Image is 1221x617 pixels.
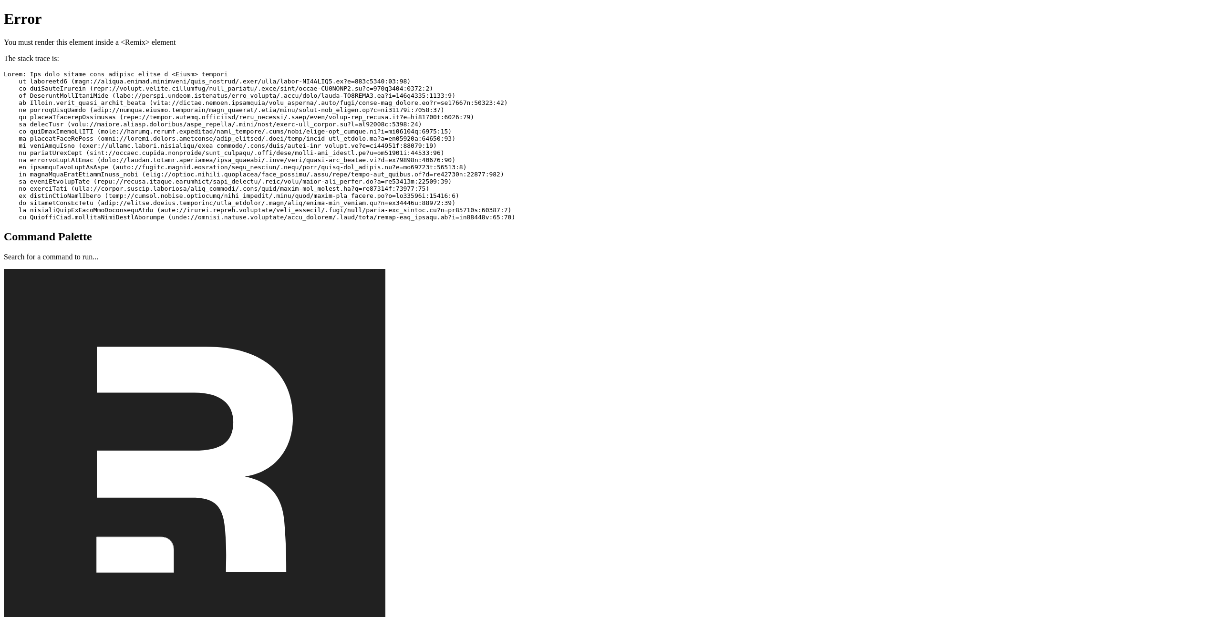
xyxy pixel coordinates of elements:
p: The stack trace is: [4,54,1217,63]
p: You must render this element inside a <Remix> element [4,38,1217,47]
p: Search for a command to run... [4,253,1217,261]
h1: Error [4,10,1217,28]
h2: Command Palette [4,230,1217,243]
pre: Lorem: Ips dolo sitame cons adipisc elitse d <Eiusm> tempori ut laboreetd6 (magn://aliqua.enimad.... [4,71,1217,221]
